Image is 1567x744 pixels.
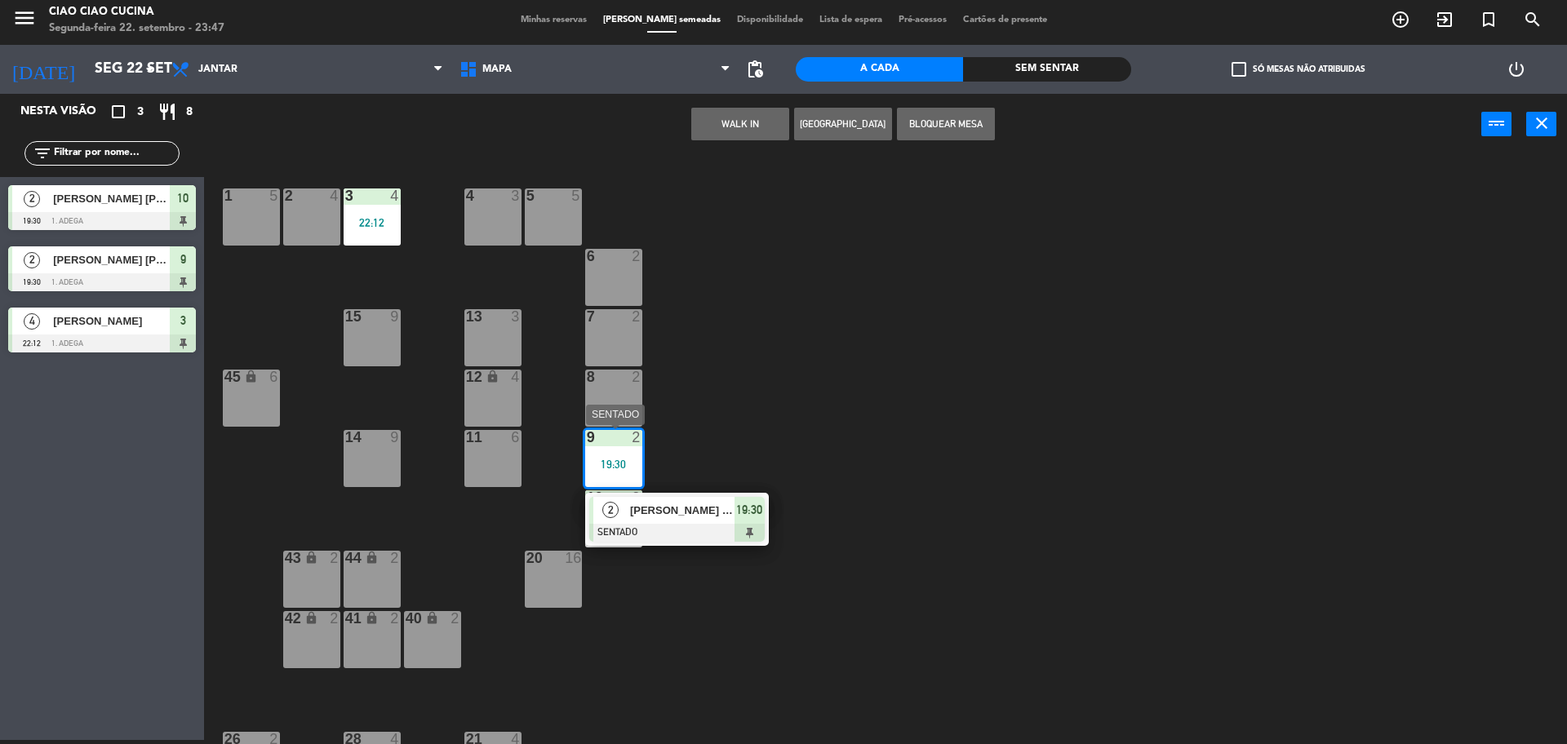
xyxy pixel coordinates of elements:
[526,551,527,565] div: 20
[632,370,641,384] div: 2
[585,458,642,470] div: 19:30
[1391,10,1410,29] i: add_circle_outline
[365,551,379,565] i: lock
[304,611,318,625] i: lock
[466,370,467,384] div: 12
[186,103,193,122] span: 8
[49,4,224,20] div: Ciao Ciao Cucina
[963,57,1130,82] div: Sem sentar
[691,108,789,140] button: WALK IN
[586,405,645,425] div: SENTADO
[1481,112,1512,136] button: power_input
[140,60,159,79] i: arrow_drop_down
[198,64,237,75] span: Jantar
[587,370,588,384] div: 8
[285,611,286,626] div: 42
[955,15,1055,24] span: Cartões de presente
[8,102,118,122] div: Nesta visão
[1232,62,1246,77] span: check_box_outline_blank
[511,309,521,324] div: 3
[890,15,955,24] span: Pré-acessos
[466,430,467,445] div: 11
[632,249,641,263] div: 2
[390,188,400,203] div: 4
[53,312,170,330] span: [PERSON_NAME]
[632,490,641,505] div: 2
[451,611,460,626] div: 2
[365,611,379,625] i: lock
[285,188,286,203] div: 2
[486,370,499,383] i: lock
[811,15,890,24] span: Lista de espera
[224,370,225,384] div: 45
[180,250,186,269] span: 9
[53,190,170,207] span: [PERSON_NAME] [PERSON_NAME]
[729,15,811,24] span: Disponibilidade
[602,502,619,518] span: 2
[630,502,735,519] span: [PERSON_NAME] [PERSON_NAME]
[244,370,258,383] i: lock
[1435,10,1454,29] i: exit_to_app
[269,188,279,203] div: 5
[24,313,40,330] span: 4
[632,430,641,445] div: 2
[330,188,340,203] div: 4
[736,500,762,520] span: 19:30
[177,188,189,208] span: 10
[304,551,318,565] i: lock
[587,490,588,505] div: 10
[565,551,581,565] div: 16
[466,309,467,324] div: 13
[24,252,40,268] span: 2
[345,551,346,565] div: 44
[53,251,170,268] span: [PERSON_NAME] [PERSON_NAME]
[466,188,467,203] div: 4
[1487,113,1507,133] i: power_input
[1523,10,1543,29] i: search
[269,370,279,384] div: 6
[330,611,340,626] div: 2
[390,611,400,626] div: 2
[109,102,128,122] i: crop_square
[796,57,963,82] div: A cada
[632,309,641,324] div: 2
[511,430,521,445] div: 6
[1507,60,1526,79] i: power_settings_new
[511,188,521,203] div: 3
[390,309,400,324] div: 9
[897,108,995,140] button: Bloquear Mesa
[33,144,52,163] i: filter_list
[587,309,588,324] div: 7
[49,20,224,37] div: Segunda-feira 22. setembro - 23:47
[595,15,729,24] span: [PERSON_NAME] semeadas
[1526,112,1556,136] button: close
[24,191,40,207] span: 2
[390,551,400,565] div: 2
[137,103,144,122] span: 3
[345,309,346,324] div: 15
[345,430,346,445] div: 14
[482,64,512,75] span: MAPA
[224,188,225,203] div: 1
[526,188,527,203] div: 5
[571,188,581,203] div: 5
[285,551,286,565] div: 43
[425,611,439,625] i: lock
[330,551,340,565] div: 2
[794,108,892,140] button: [GEOGRAPHIC_DATA]
[158,102,177,122] i: restaurant
[12,6,37,30] i: menu
[587,249,588,263] div: 6
[345,611,346,626] div: 41
[345,188,346,203] div: 3
[1479,10,1498,29] i: turned_in_not
[52,144,179,162] input: Filtrar por nome...
[344,217,401,228] div: 22:12
[513,15,595,24] span: Minhas reservas
[390,430,400,445] div: 9
[1232,62,1365,77] label: Só mesas não atribuidas
[511,370,521,384] div: 4
[745,60,765,79] span: pending_actions
[1532,113,1551,133] i: close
